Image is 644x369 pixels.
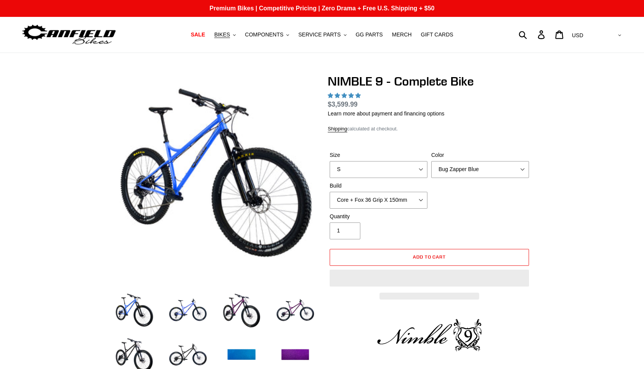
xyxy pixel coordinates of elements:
span: BIKES [214,31,230,38]
span: MERCH [392,31,412,38]
a: Shipping [328,126,347,132]
span: Add to cart [413,254,446,260]
h1: NIMBLE 9 - Complete Bike [328,74,531,89]
span: GIFT CARDS [421,31,453,38]
img: Load image into Gallery viewer, NIMBLE 9 - Complete Bike [220,290,263,332]
span: SALE [191,31,205,38]
button: COMPONENTS [241,30,293,40]
img: Load image into Gallery viewer, NIMBLE 9 - Complete Bike [167,290,209,332]
img: NIMBLE 9 - Complete Bike [115,76,315,276]
button: SERVICE PARTS [294,30,350,40]
a: GIFT CARDS [417,30,457,40]
button: Add to cart [330,249,529,266]
span: GG PARTS [356,31,383,38]
span: $3,599.99 [328,100,358,108]
img: Load image into Gallery viewer, NIMBLE 9 - Complete Bike [274,290,316,332]
a: GG PARTS [352,30,387,40]
label: Build [330,182,427,190]
a: Learn more about payment and financing options [328,110,444,117]
label: Color [431,151,529,159]
span: SERVICE PARTS [298,31,340,38]
span: COMPONENTS [245,31,283,38]
span: 4.88 stars [328,92,362,99]
input: Search [523,26,542,43]
img: Canfield Bikes [21,23,117,47]
label: Size [330,151,427,159]
a: SALE [187,30,209,40]
div: calculated at checkout. [328,125,531,133]
img: Load image into Gallery viewer, NIMBLE 9 - Complete Bike [113,290,155,332]
label: Quantity [330,213,427,221]
a: MERCH [388,30,416,40]
button: BIKES [210,30,240,40]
